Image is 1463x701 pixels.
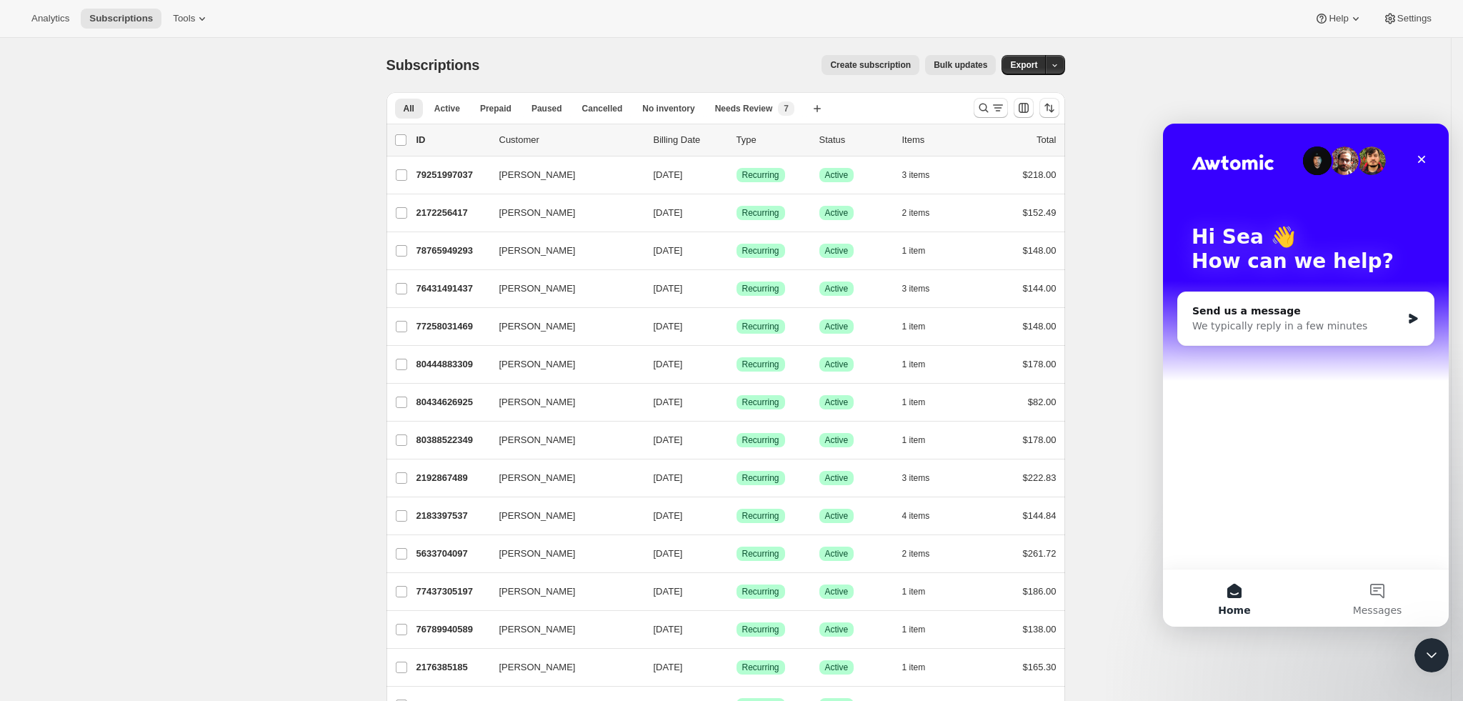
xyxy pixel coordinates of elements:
[491,315,634,338] button: [PERSON_NAME]
[416,133,488,147] p: ID
[902,624,926,635] span: 1 item
[416,506,1057,526] div: 2183397537[PERSON_NAME][DATE]SuccessRecurringSuccessActive4 items$144.84
[654,169,683,180] span: [DATE]
[737,133,808,147] div: Type
[742,169,779,181] span: Recurring
[416,430,1057,450] div: 80388522349[PERSON_NAME][DATE]SuccessRecurringSuccessActive1 item$178.00
[416,544,1057,564] div: 5633704097[PERSON_NAME][DATE]SuccessRecurringSuccessActive2 items$261.72
[825,510,849,522] span: Active
[902,430,942,450] button: 1 item
[434,103,460,114] span: Active
[416,317,1057,337] div: 77258031469[PERSON_NAME][DATE]SuccessRecurringSuccessActive1 item$148.00
[499,585,576,599] span: [PERSON_NAME]
[902,169,930,181] span: 3 items
[742,624,779,635] span: Recurring
[499,133,642,147] p: Customer
[480,103,511,114] span: Prepaid
[742,397,779,408] span: Recurring
[1374,9,1440,29] button: Settings
[416,168,488,182] p: 79251997037
[416,133,1057,147] div: IDCustomerBilling DateTypeStatusItemsTotal
[491,353,634,376] button: [PERSON_NAME]
[499,433,576,447] span: [PERSON_NAME]
[491,656,634,679] button: [PERSON_NAME]
[582,103,623,114] span: Cancelled
[1023,548,1057,559] span: $261.72
[825,662,849,673] span: Active
[902,392,942,412] button: 1 item
[825,321,849,332] span: Active
[416,357,488,372] p: 80444883309
[742,472,779,484] span: Recurring
[1023,472,1057,483] span: $222.83
[416,392,1057,412] div: 80434626925[PERSON_NAME][DATE]SuccessRecurringSuccessActive1 item$82.00
[654,662,683,672] span: [DATE]
[742,321,779,332] span: Recurring
[925,55,996,75] button: Bulk updates
[742,245,779,257] span: Recurring
[499,357,576,372] span: [PERSON_NAME]
[902,203,946,223] button: 2 items
[491,202,634,224] button: [PERSON_NAME]
[784,103,789,114] span: 7
[491,580,634,603] button: [PERSON_NAME]
[1010,59,1037,71] span: Export
[491,429,634,452] button: [PERSON_NAME]
[902,359,926,370] span: 1 item
[499,622,576,637] span: [PERSON_NAME]
[416,547,488,561] p: 5633704097
[1039,98,1059,118] button: Sort the results
[654,434,683,445] span: [DATE]
[416,279,1057,299] div: 76431491437[PERSON_NAME][DATE]SuccessRecurringSuccessActive3 items$144.00
[1037,133,1056,147] p: Total
[1023,169,1057,180] span: $218.00
[902,586,926,597] span: 1 item
[902,544,946,564] button: 2 items
[416,354,1057,374] div: 80444883309[PERSON_NAME][DATE]SuccessRecurringSuccessActive1 item$178.00
[742,662,779,673] span: Recurring
[491,391,634,414] button: [PERSON_NAME]
[81,9,161,29] button: Subscriptions
[31,13,69,24] span: Analytics
[1023,434,1057,445] span: $178.00
[654,321,683,332] span: [DATE]
[825,245,849,257] span: Active
[416,622,488,637] p: 76789940589
[491,239,634,262] button: [PERSON_NAME]
[416,509,488,523] p: 2183397537
[499,168,576,182] span: [PERSON_NAME]
[902,582,942,602] button: 1 item
[164,9,218,29] button: Tools
[416,620,1057,640] div: 76789940589[PERSON_NAME][DATE]SuccessRecurringSuccessActive1 item$138.00
[825,359,849,370] span: Active
[386,57,480,73] span: Subscriptions
[654,245,683,256] span: [DATE]
[1397,13,1432,24] span: Settings
[1023,624,1057,635] span: $138.00
[499,509,576,523] span: [PERSON_NAME]
[499,547,576,561] span: [PERSON_NAME]
[416,203,1057,223] div: 2172256417[PERSON_NAME][DATE]SuccessRecurringSuccessActive2 items$152.49
[23,9,78,29] button: Analytics
[902,548,930,560] span: 2 items
[902,279,946,299] button: 3 items
[806,99,829,119] button: Create new view
[416,433,488,447] p: 80388522349
[416,319,488,334] p: 77258031469
[902,321,926,332] span: 1 item
[742,283,779,294] span: Recurring
[499,244,576,258] span: [PERSON_NAME]
[416,657,1057,677] div: 2176385185[PERSON_NAME][DATE]SuccessRecurringSuccessActive1 item$165.30
[654,359,683,369] span: [DATE]
[654,624,683,635] span: [DATE]
[902,434,926,446] span: 1 item
[404,103,414,114] span: All
[654,548,683,559] span: [DATE]
[499,395,576,409] span: [PERSON_NAME]
[742,548,779,560] span: Recurring
[416,471,488,485] p: 2192867489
